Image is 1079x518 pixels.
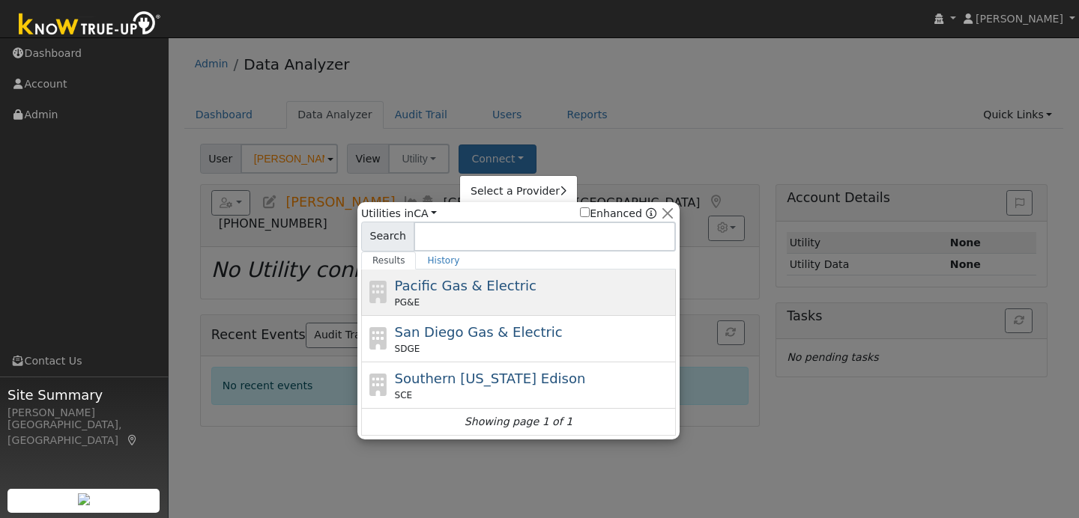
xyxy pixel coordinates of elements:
span: [PERSON_NAME] [976,13,1063,25]
span: Southern [US_STATE] Edison [395,371,586,386]
span: SCE [395,388,413,402]
a: CA [414,207,437,219]
span: PG&E [395,296,420,309]
span: San Diego Gas & Electric [395,324,563,340]
i: Showing page 1 of 1 [465,414,572,430]
a: History [416,252,471,269]
a: Enhanced Providers [646,207,656,219]
a: Select a Provider [460,181,577,202]
span: Pacific Gas & Electric [395,278,537,293]
span: Show enhanced providers [580,206,656,222]
span: SDGE [395,342,420,356]
span: Utilities in [361,206,437,222]
img: Know True-Up [11,8,169,42]
label: Enhanced [580,206,642,222]
span: Search [361,222,414,252]
a: Results [361,252,417,269]
span: Site Summary [7,385,160,405]
div: [GEOGRAPHIC_DATA], [GEOGRAPHIC_DATA] [7,417,160,448]
a: Map [126,434,139,446]
div: [PERSON_NAME] [7,405,160,421]
input: Enhanced [580,207,590,217]
img: retrieve [78,493,90,505]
